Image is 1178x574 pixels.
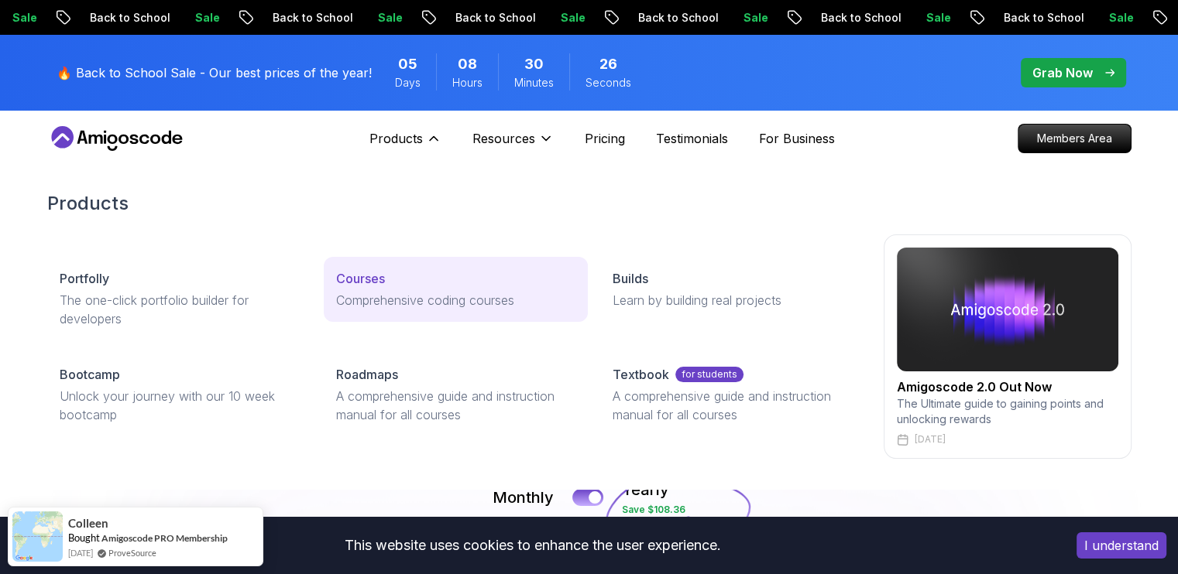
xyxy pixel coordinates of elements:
a: Testimonials [656,129,728,148]
h2: Products [47,191,1132,216]
p: Courses [336,269,385,288]
p: Members Area [1018,125,1131,152]
p: Back to School [749,10,854,26]
button: Products [369,129,441,160]
p: Builds [613,269,648,288]
a: CoursesComprehensive coding courses [324,257,588,322]
span: Days [395,75,421,91]
span: Bought [68,531,100,544]
span: 30 Minutes [524,53,544,75]
p: A comprehensive guide and instruction manual for all courses [613,387,852,424]
p: Portfolly [60,269,109,288]
span: Colleen [68,517,108,530]
img: amigoscode 2.0 [897,248,1118,371]
p: 🔥 Back to School Sale - Our best prices of the year! [57,63,372,82]
span: Minutes [514,75,554,91]
h2: Amigoscode 2.0 Out Now [897,378,1118,396]
a: Pricing [585,129,625,148]
a: For Business [759,129,835,148]
p: for students [675,367,744,382]
p: The Ultimate guide to gaining points and unlocking rewards [897,396,1118,427]
span: Hours [452,75,483,91]
button: Resources [472,129,554,160]
p: Roadmaps [336,365,398,384]
a: amigoscode 2.0Amigoscode 2.0 Out NowThe Ultimate guide to gaining points and unlocking rewards[DATE] [884,234,1132,459]
p: Sale [306,10,355,26]
p: Sale [671,10,721,26]
p: Resources [472,129,535,148]
button: Accept cookies [1077,532,1166,559]
img: provesource social proof notification image [12,511,63,562]
p: Learn by building real projects [613,291,852,309]
p: Sale [489,10,538,26]
a: Textbookfor studentsA comprehensive guide and instruction manual for all courses [600,353,864,436]
a: BuildsLearn by building real projects [600,257,864,322]
a: PortfollyThe one-click portfolio builder for developers [47,257,311,340]
p: Back to School [932,10,1037,26]
a: BootcampUnlock your journey with our 10 week bootcamp [47,353,311,436]
p: Unlock your journey with our 10 week bootcamp [60,387,299,424]
p: Sale [1037,10,1087,26]
p: Textbook [613,365,669,384]
p: The one-click portfolio builder for developers [60,291,299,328]
a: Members Area [1018,124,1132,153]
a: RoadmapsA comprehensive guide and instruction manual for all courses [324,353,588,436]
p: Bootcamp [60,365,120,384]
span: Seconds [586,75,631,91]
p: Back to School [383,10,489,26]
p: Comprehensive coding courses [336,291,575,309]
p: A comprehensive guide and instruction manual for all courses [336,387,575,424]
p: Sale [854,10,904,26]
p: [DATE] [915,433,946,446]
span: 26 Seconds [599,53,617,75]
p: Monthly [493,487,554,508]
p: Products [369,129,423,148]
a: Amigoscode PRO Membership [101,532,228,544]
a: ProveSource [108,546,156,559]
span: 5 Days [398,53,417,75]
p: Sale [123,10,173,26]
p: Back to School [201,10,306,26]
p: Grab Now [1032,63,1093,82]
span: 8 Hours [458,53,477,75]
p: Back to School [566,10,671,26]
div: This website uses cookies to enhance the user experience. [12,528,1053,562]
span: [DATE] [68,546,93,559]
p: Back to School [18,10,123,26]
